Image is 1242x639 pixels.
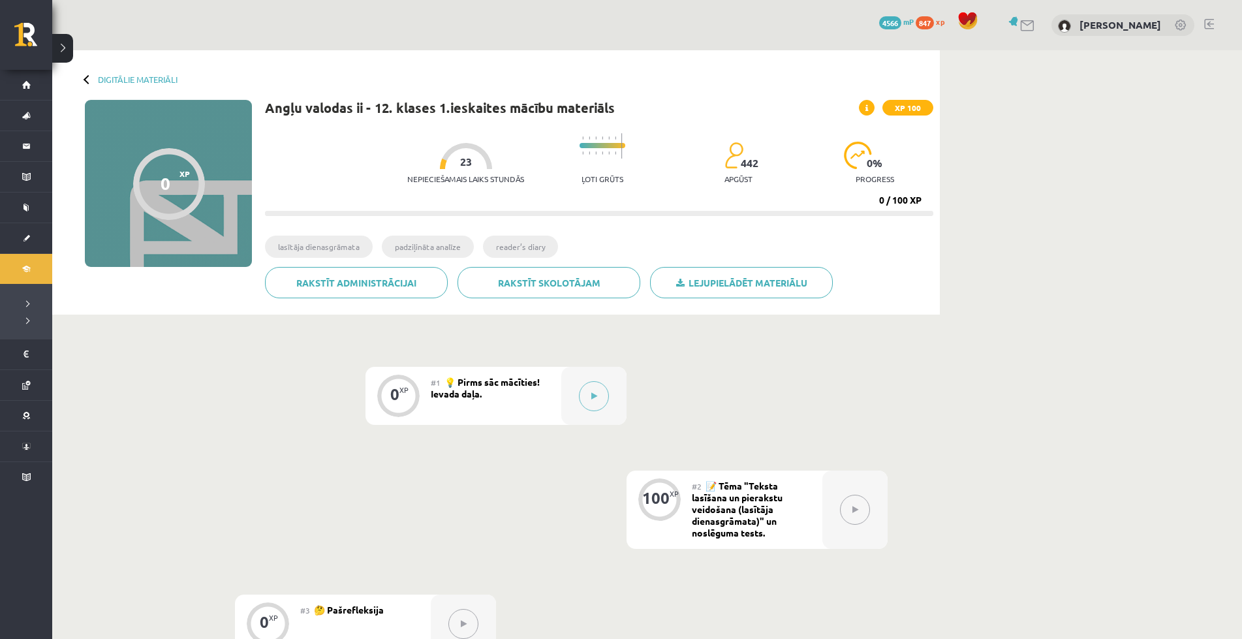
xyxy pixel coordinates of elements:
[399,386,409,394] div: XP
[724,142,743,169] img: students-c634bb4e5e11cddfef0936a35e636f08e4e9abd3cc4e673bd6f9a4125e45ecb1.svg
[844,142,872,169] img: icon-progress-161ccf0a02000e728c5f80fcf4c31c7af3da0e1684b2b1d7c360e028c24a22f1.svg
[265,100,615,116] h1: Angļu valodas ii - 12. klases 1.ieskaites mācību materiāls
[265,267,448,298] a: Rakstīt administrācijai
[615,151,616,155] img: icon-short-line-57e1e144782c952c97e751825c79c345078a6d821885a25fce030b3d8c18986b.svg
[265,236,373,258] li: lasītāja dienasgrāmata
[595,151,597,155] img: icon-short-line-57e1e144782c952c97e751825c79c345078a6d821885a25fce030b3d8c18986b.svg
[867,157,883,169] span: 0 %
[300,605,310,616] span: #3
[741,157,758,169] span: 442
[882,100,933,116] span: XP 100
[602,151,603,155] img: icon-short-line-57e1e144782c952c97e751825c79c345078a6d821885a25fce030b3d8c18986b.svg
[582,136,583,140] img: icon-short-line-57e1e144782c952c97e751825c79c345078a6d821885a25fce030b3d8c18986b.svg
[589,136,590,140] img: icon-short-line-57e1e144782c952c97e751825c79c345078a6d821885a25fce030b3d8c18986b.svg
[903,16,914,27] span: mP
[936,16,944,27] span: xp
[431,377,441,388] span: #1
[650,267,833,298] a: Lejupielādēt materiālu
[916,16,951,27] a: 847 xp
[161,174,170,193] div: 0
[692,481,702,491] span: #2
[269,614,278,621] div: XP
[460,156,472,168] span: 23
[483,236,558,258] li: reader’s diary
[458,267,640,298] a: Rakstīt skolotājam
[1079,18,1161,31] a: [PERSON_NAME]
[615,136,616,140] img: icon-short-line-57e1e144782c952c97e751825c79c345078a6d821885a25fce030b3d8c18986b.svg
[608,136,610,140] img: icon-short-line-57e1e144782c952c97e751825c79c345078a6d821885a25fce030b3d8c18986b.svg
[589,151,590,155] img: icon-short-line-57e1e144782c952c97e751825c79c345078a6d821885a25fce030b3d8c18986b.svg
[692,480,783,538] span: 📝 Tēma "Teksta lasīšana un pierakstu veidošana (lasītāja dienasgrāmata)" un noslēguma tests.
[724,174,753,183] p: apgūst
[14,23,52,55] a: Rīgas 1. Tālmācības vidusskola
[856,174,894,183] p: progress
[608,151,610,155] img: icon-short-line-57e1e144782c952c97e751825c79c345078a6d821885a25fce030b3d8c18986b.svg
[382,236,474,258] li: padziļināta analīze
[582,174,623,183] p: Ļoti grūts
[98,74,178,84] a: Digitālie materiāli
[407,174,524,183] p: Nepieciešamais laiks stundās
[1058,20,1071,33] img: Jekaterina Eliza Šatrovska
[879,16,914,27] a: 4566 mP
[179,169,190,178] span: XP
[621,133,623,159] img: icon-long-line-d9ea69661e0d244f92f715978eff75569469978d946b2353a9bb055b3ed8787d.svg
[314,604,384,616] span: 🤔 Pašrefleksija
[595,136,597,140] img: icon-short-line-57e1e144782c952c97e751825c79c345078a6d821885a25fce030b3d8c18986b.svg
[431,376,540,399] span: 💡 Pirms sāc mācīties! Ievada daļa.
[642,492,670,504] div: 100
[916,16,934,29] span: 847
[582,151,583,155] img: icon-short-line-57e1e144782c952c97e751825c79c345078a6d821885a25fce030b3d8c18986b.svg
[670,490,679,497] div: XP
[260,616,269,628] div: 0
[602,136,603,140] img: icon-short-line-57e1e144782c952c97e751825c79c345078a6d821885a25fce030b3d8c18986b.svg
[390,388,399,400] div: 0
[879,16,901,29] span: 4566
